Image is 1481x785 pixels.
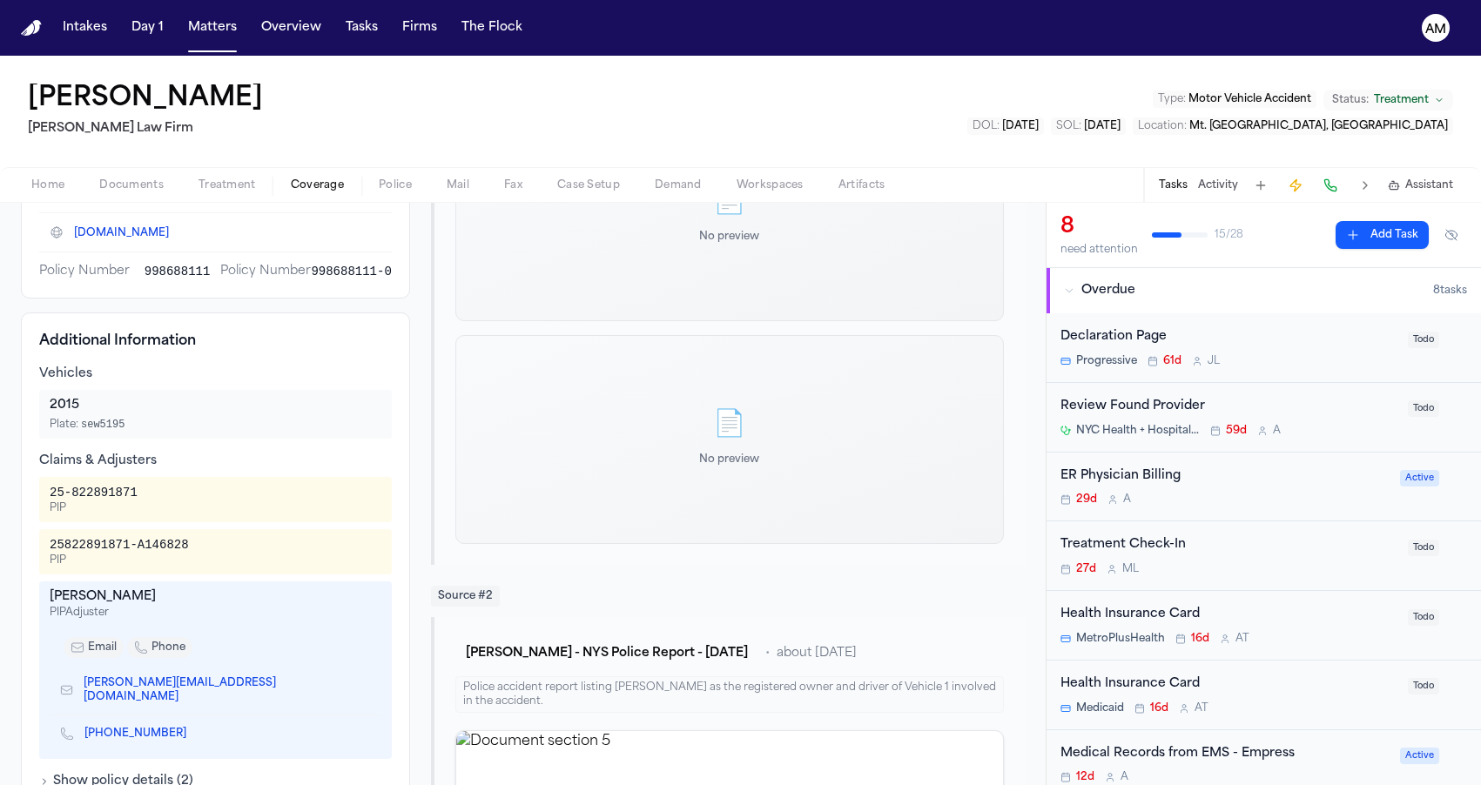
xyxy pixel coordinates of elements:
span: Type : [1158,94,1186,104]
span: Progressive [1076,354,1137,368]
button: Intakes [56,12,114,44]
button: Hide completed tasks (⌘⇧H) [1436,221,1467,249]
div: 📄 [699,187,759,218]
span: Case Setup [557,178,620,192]
span: 998688111 [145,263,211,280]
div: 📄 [699,410,759,441]
button: Add Task [1249,173,1273,198]
div: PIP Adjuster [50,606,381,620]
span: 998688111-0 [311,263,391,280]
span: Location : [1138,121,1187,131]
div: Declaration Page [1060,327,1397,347]
div: Claims & Adjusters [39,453,392,470]
button: email [64,637,124,658]
span: 8 task s [1433,284,1467,298]
div: Open task: Health Insurance Card [1047,661,1481,730]
span: NYC Health + Hospitals – [PERSON_NAME][GEOGRAPHIC_DATA] [1076,424,1200,438]
a: [DOMAIN_NAME] [74,226,169,240]
span: Policy Number [220,263,311,280]
button: Tasks [339,12,385,44]
span: 16d [1191,632,1209,646]
div: Treatment Check-In [1060,535,1397,555]
span: Police [379,178,412,192]
span: Todo [1408,678,1439,694]
span: phone [151,641,185,654]
div: 25-822891871 [50,484,138,501]
span: A [1121,770,1128,784]
span: • [765,645,770,662]
span: Plate: [50,418,125,432]
span: M L [1122,562,1139,576]
div: Review Found Provider [1060,397,1397,417]
a: [PHONE_NUMBER] [84,727,186,741]
button: Overdue8tasks [1047,268,1481,313]
span: A [1123,493,1131,507]
span: Todo [1408,332,1439,348]
div: Open task: ER Physician Billing [1047,453,1481,522]
span: Coverage [291,178,344,192]
span: Medicaid [1076,701,1124,715]
span: 61d [1163,354,1181,368]
span: Artifacts [838,178,885,192]
h1: [PERSON_NAME] [28,84,263,115]
span: Todo [1408,400,1439,417]
div: need attention [1060,243,1138,257]
button: Edit Type: Motor Vehicle Accident [1153,91,1316,108]
span: 15 / 28 [1215,228,1243,242]
span: A T [1195,701,1208,715]
span: Treatment [199,178,256,192]
button: The Flock [454,12,529,44]
span: Overdue [1081,282,1135,299]
span: Mail [447,178,469,192]
span: Home [31,178,64,192]
button: Matters [181,12,244,44]
div: 8 [1060,213,1138,241]
span: Mt. [GEOGRAPHIC_DATA], [GEOGRAPHIC_DATA] [1189,121,1448,131]
span: DOL : [973,121,1000,131]
div: Vehicles [39,366,392,383]
span: Todo [1408,540,1439,556]
a: [PERSON_NAME][EMAIL_ADDRESS][DOMAIN_NAME] [84,676,357,704]
span: Source # 2 [431,586,500,607]
button: Change status from Treatment [1323,90,1453,111]
span: Fax [504,178,522,192]
span: Workspaces [737,178,804,192]
span: Demand [655,178,702,192]
div: 25822891871-A146828 [50,536,189,554]
span: 27d [1076,562,1096,576]
a: Home [21,20,42,37]
button: [PERSON_NAME] - NYS Police Report - [DATE] [455,638,758,669]
span: email [88,641,117,654]
span: 12d [1076,770,1094,784]
button: Create Immediate Task [1283,173,1308,198]
button: Activity [1198,178,1238,192]
span: Todo [1408,609,1439,626]
button: Edit SOL: 2028-06-27 [1051,117,1126,135]
button: Add Task [1336,221,1429,249]
button: Overview [254,12,328,44]
a: Day 1 [125,12,171,44]
span: 59d [1226,424,1247,438]
button: Firms [395,12,444,44]
span: A [1273,424,1281,438]
span: A T [1235,632,1249,646]
span: J L [1208,354,1220,368]
span: No preview [699,231,759,242]
span: 29d [1076,493,1097,507]
button: Edit DOL: 2025-06-27 [967,117,1044,135]
div: [PERSON_NAME] [50,588,381,606]
span: 16d [1150,701,1168,715]
span: Treatment [1374,93,1429,107]
div: Open task: Treatment Check-In [1047,521,1481,591]
div: 2015 [50,397,381,414]
span: Active [1400,748,1439,764]
button: Tasks [1159,178,1188,192]
span: No preview [699,454,759,465]
h4: Additional Information [39,331,392,352]
button: Assistant [1388,178,1453,192]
